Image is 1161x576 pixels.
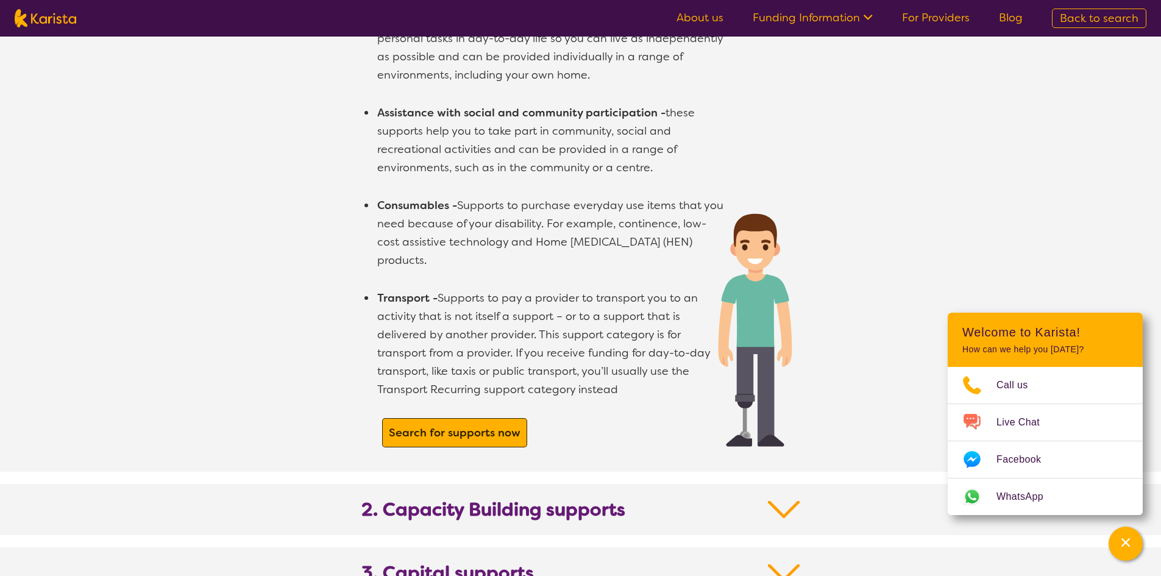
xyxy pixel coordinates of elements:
a: Search for supports now [386,422,524,444]
b: Consumables - [377,198,457,213]
b: 2. Capacity Building supports [361,499,625,521]
img: Down Arrow [768,499,800,521]
li: Supports to purchase everyday use items that you need because of your disability. For example, co... [376,196,726,269]
span: Back to search [1060,11,1138,26]
li: these supports help you to take part in community, social and recreational activities and can be ... [376,104,726,177]
a: About us [676,10,723,25]
ul: Choose channel [948,367,1143,515]
p: How can we help you [DATE]? [962,344,1128,355]
a: Web link opens in a new tab. [948,478,1143,515]
a: Funding Information [753,10,873,25]
div: Channel Menu [948,313,1143,515]
b: Transport - [377,291,438,305]
a: Blog [999,10,1023,25]
img: Core Supports [709,204,800,466]
a: Back to search [1052,9,1146,28]
h2: Welcome to Karista! [962,325,1128,340]
b: Assistance with social and community participation - [377,105,666,120]
img: Karista logo [15,9,76,27]
button: Channel Menu [1109,527,1143,561]
span: WhatsApp [996,488,1058,506]
a: For Providers [902,10,970,25]
span: Live Chat [996,413,1054,432]
li: these supports assist you with your personal tasks in day-to-day life so you can live as independ... [376,11,726,84]
span: Facebook [996,450,1056,469]
li: Supports to pay a provider to transport you to an activity that is not itself a support – or to a... [376,289,726,399]
b: Search for supports now [389,425,520,440]
span: Call us [996,376,1043,394]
